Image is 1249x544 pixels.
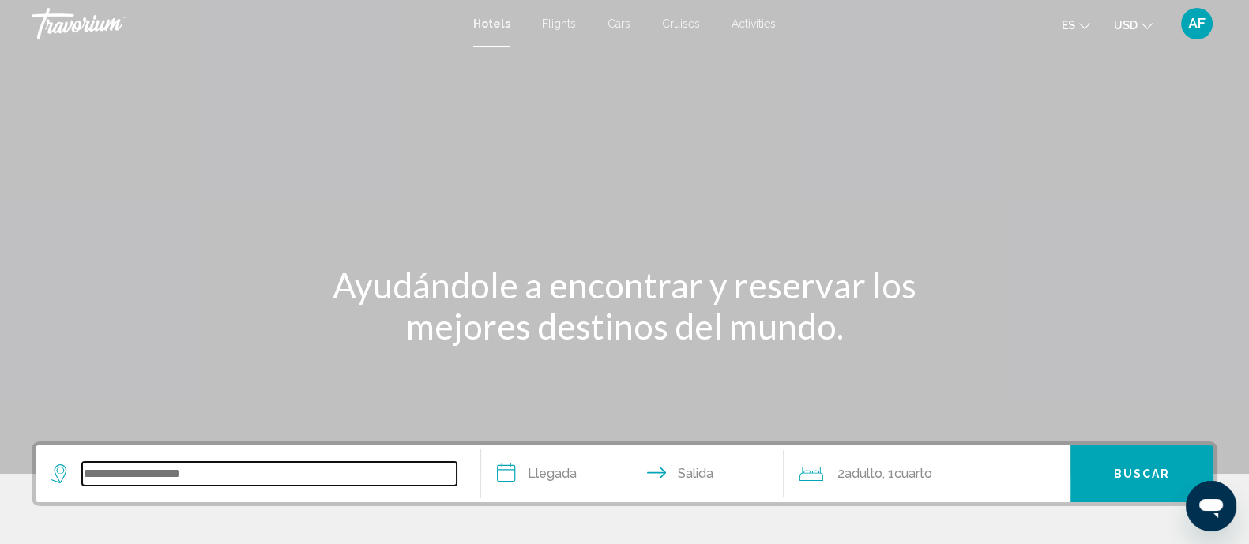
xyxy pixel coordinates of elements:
[1176,7,1217,40] button: User Menu
[662,17,700,30] a: Cruises
[732,17,776,30] a: Activities
[32,8,457,39] a: Travorium
[882,463,932,485] span: , 1
[329,264,921,347] h1: Ayudándole a encontrar y reservar los mejores destinos del mundo.
[1188,16,1206,32] span: AF
[837,463,882,485] span: 2
[1186,481,1236,531] iframe: Botón para iniciar la ventana de mensajería
[894,466,932,481] span: Cuarto
[784,445,1070,502] button: Travelers: 2 adults, 0 children
[845,466,882,481] span: Adulto
[608,17,630,30] a: Cars
[1114,13,1153,36] button: Change currency
[1114,468,1171,481] span: Buscar
[473,17,510,30] a: Hotels
[1114,19,1138,32] span: USD
[542,17,576,30] a: Flights
[1070,445,1213,502] button: Buscar
[481,445,784,502] button: Check in and out dates
[1062,19,1075,32] span: es
[1062,13,1090,36] button: Change language
[36,445,1213,502] div: Search widget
